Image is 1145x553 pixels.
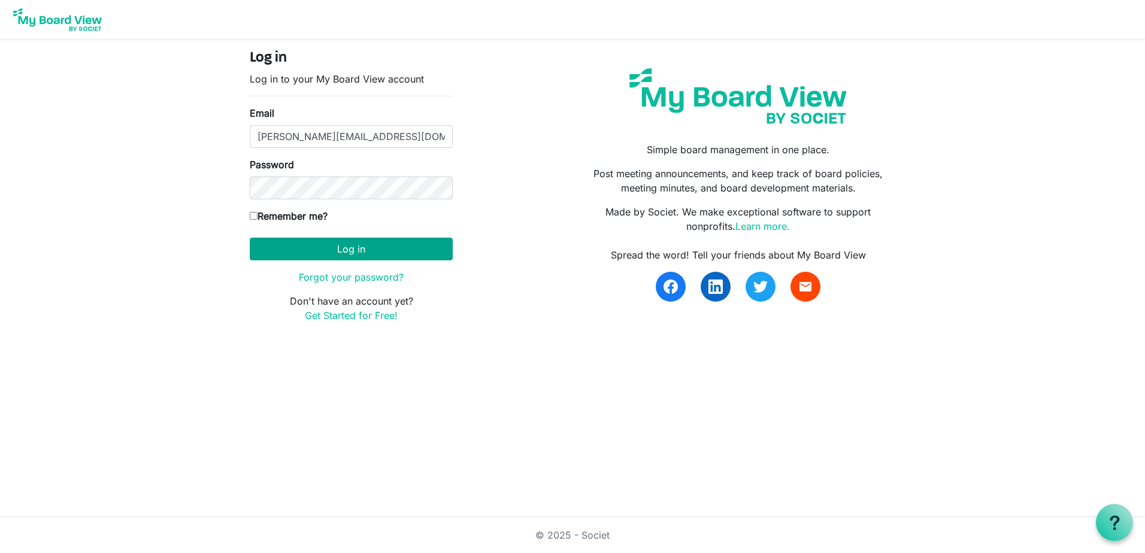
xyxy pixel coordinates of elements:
a: © 2025 - Societ [535,529,610,541]
label: Password [250,157,294,172]
button: Log in [250,238,453,260]
a: Forgot your password? [299,271,404,283]
img: My Board View Logo [10,5,105,35]
a: Get Started for Free! [305,309,398,321]
img: twitter.svg [753,279,768,294]
input: Remember me? [250,212,258,220]
a: Learn more. [735,220,790,232]
span: email [798,279,813,294]
img: facebook.svg [664,279,678,294]
p: Made by Societ. We make exceptional software to support nonprofits. [581,205,895,233]
label: Remember me? [250,209,328,223]
p: Log in to your My Board View account [250,72,453,86]
img: linkedin.svg [708,279,723,294]
h4: Log in [250,50,453,67]
p: Don't have an account yet? [250,294,453,323]
p: Simple board management in one place. [581,142,895,157]
p: Post meeting announcements, and keep track of board policies, meeting minutes, and board developm... [581,166,895,195]
div: Spread the word! Tell your friends about My Board View [581,248,895,262]
a: email [790,272,820,302]
img: my-board-view-societ.svg [620,59,856,133]
label: Email [250,106,274,120]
